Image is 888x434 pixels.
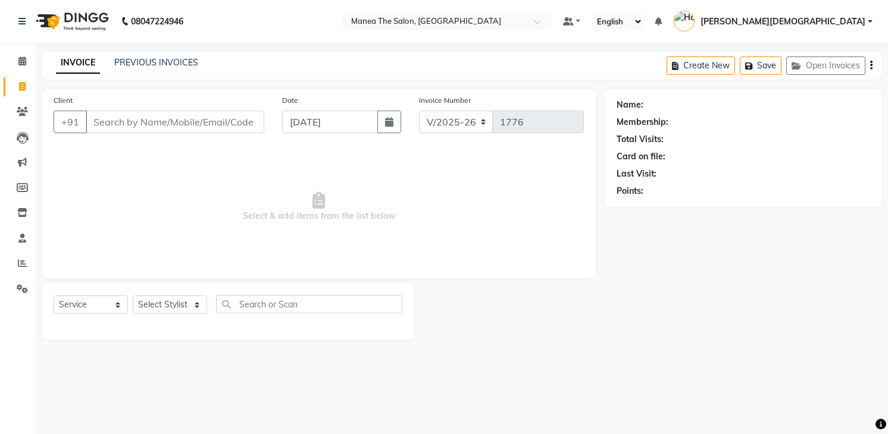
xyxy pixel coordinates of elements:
[617,99,643,111] div: Name:
[282,95,298,106] label: Date
[617,185,643,197] div: Points:
[54,111,87,133] button: +91
[617,168,656,180] div: Last Visit:
[617,116,668,128] div: Membership:
[667,56,735,75] button: Create New
[56,52,100,74] a: INVOICE
[674,11,695,32] img: Hari Krishna
[617,150,665,163] div: Card on file:
[740,56,781,75] button: Save
[617,133,664,146] div: Total Visits:
[131,5,183,38] b: 08047224946
[30,5,112,38] img: logo
[54,147,584,266] span: Select & add items from the list below
[216,295,402,313] input: Search or Scan
[786,56,865,75] button: Open Invoices
[419,95,471,106] label: Invoice Number
[114,57,198,68] a: PREVIOUS INVOICES
[701,15,865,28] span: [PERSON_NAME][DEMOGRAPHIC_DATA]
[86,111,264,133] input: Search by Name/Mobile/Email/Code
[54,95,73,106] label: Client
